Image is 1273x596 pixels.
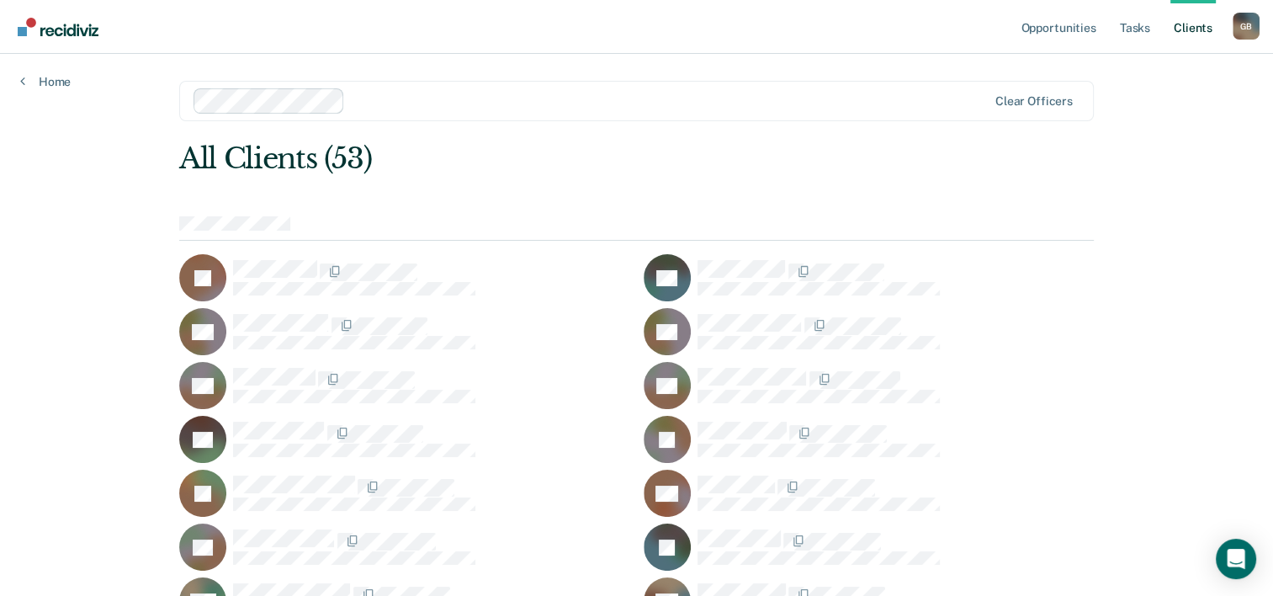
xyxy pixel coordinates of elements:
[179,141,910,176] div: All Clients (53)
[1233,13,1260,40] div: G B
[20,74,71,89] a: Home
[1216,539,1256,579] div: Open Intercom Messenger
[18,18,98,36] img: Recidiviz
[995,94,1073,109] div: Clear officers
[1233,13,1260,40] button: Profile dropdown button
